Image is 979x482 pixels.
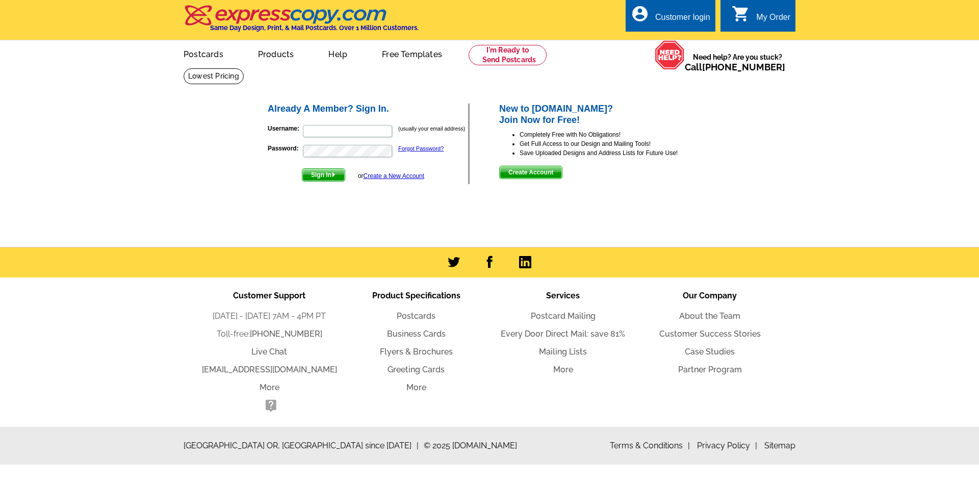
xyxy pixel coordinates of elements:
small: (usually your email address) [398,125,465,132]
a: Sitemap [764,441,795,450]
i: account_circle [631,5,649,23]
a: Create a New Account [364,172,424,180]
a: Postcard Mailing [531,311,596,321]
a: Same Day Design, Print, & Mail Postcards. Over 1 Million Customers. [184,12,419,32]
a: More [260,383,279,392]
div: My Order [756,13,790,27]
a: Help [312,41,364,65]
img: button-next-arrow-white.png [331,172,336,177]
li: Get Full Access to our Design and Mailing Tools! [520,139,713,148]
span: [GEOGRAPHIC_DATA] OR, [GEOGRAPHIC_DATA] since [DATE] [184,440,419,452]
a: Every Door Direct Mail: save 81% [501,329,625,339]
img: help [655,40,685,70]
a: Free Templates [366,41,458,65]
span: Services [546,291,580,300]
a: Partner Program [678,365,742,374]
a: [PHONE_NUMBER] [702,62,785,72]
span: Create Account [500,166,562,179]
div: Customer login [655,13,710,27]
a: Live Chat [251,347,287,357]
a: shopping_cart My Order [732,11,790,24]
a: Forgot Password? [398,145,444,151]
a: More [406,383,426,392]
span: Call [685,62,785,72]
h2: Already A Member? Sign In. [268,104,468,115]
span: Need help? Are you stuck? [685,52,790,72]
a: [PHONE_NUMBER] [250,329,322,339]
li: Toll-free: [196,328,343,340]
a: Case Studies [685,347,735,357]
div: or [358,171,424,181]
span: © 2025 [DOMAIN_NAME] [424,440,517,452]
a: Products [242,41,311,65]
a: Postcards [167,41,240,65]
span: Sign In [302,169,345,181]
a: Postcards [397,311,435,321]
li: [DATE] - [DATE] 7AM - 4PM PT [196,310,343,322]
a: account_circle Customer login [631,11,710,24]
h4: Same Day Design, Print, & Mail Postcards. Over 1 Million Customers. [210,24,419,32]
a: Privacy Policy [697,441,757,450]
button: Create Account [499,166,562,179]
a: Customer Success Stories [659,329,761,339]
label: Password: [268,144,302,153]
a: About the Team [679,311,740,321]
a: Terms & Conditions [610,441,690,450]
li: Save Uploaded Designs and Address Lists for Future Use! [520,148,713,158]
a: Mailing Lists [539,347,587,357]
span: Our Company [683,291,737,300]
label: Username: [268,124,302,133]
i: shopping_cart [732,5,750,23]
h2: New to [DOMAIN_NAME]? Join Now for Free! [499,104,713,125]
a: Greeting Cards [388,365,445,374]
span: Customer Support [233,291,305,300]
button: Sign In [302,168,345,182]
a: Flyers & Brochures [380,347,453,357]
a: [EMAIL_ADDRESS][DOMAIN_NAME] [202,365,337,374]
a: Business Cards [387,329,446,339]
li: Completely Free with No Obligations! [520,130,713,139]
a: More [553,365,573,374]
span: Product Specifications [372,291,460,300]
